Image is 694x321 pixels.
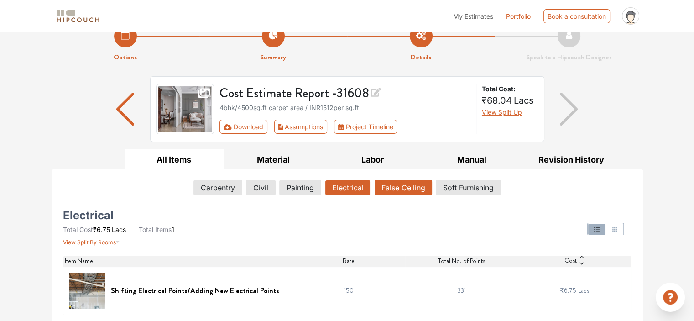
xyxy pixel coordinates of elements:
span: Total No. of Points [438,256,485,266]
div: First group [219,120,404,134]
span: Item Name [65,256,93,266]
div: Toolbar with button groups [219,120,470,134]
span: ₹6.75 [560,286,576,295]
img: arrow right [560,93,578,126]
button: Painting [279,180,321,195]
img: arrow left [116,93,134,126]
span: Lacs [578,286,589,295]
strong: Speak to a Hipcouch Designer [526,52,611,62]
button: All Items [125,149,224,170]
img: logo-horizontal.svg [55,8,101,24]
span: ₹68.04 [482,95,512,106]
span: Cost [564,256,577,267]
li: 1 [139,225,174,234]
button: Manual [422,149,522,170]
span: My Estimates [453,12,493,20]
img: gallery [156,84,214,134]
span: Total Items [139,226,172,233]
button: Civil [246,180,276,195]
div: Book a consultation [543,9,610,23]
span: logo-horizontal.svg [55,6,101,26]
img: Shifting Electrical Points/Adding New Electrical Points [69,273,105,309]
button: Soft Furnishing [436,180,501,195]
button: View Split By Rooms [63,234,120,247]
strong: Total Cost: [482,84,537,94]
span: Rate [343,256,355,266]
div: 4bhk / 4500 sq.ft carpet area / INR 1512 per sq.ft. [219,103,470,112]
button: Project Timeline [334,120,397,134]
button: Electrical [325,180,371,195]
a: Portfolio [506,11,531,21]
button: Material [224,149,323,170]
span: Total Cost [63,226,93,233]
button: Assumptions [274,120,328,134]
button: View Split Up [482,107,522,117]
strong: Summary [260,52,286,62]
button: Labor [323,149,423,170]
span: View Split By Rooms [63,239,116,246]
strong: Details [411,52,431,62]
button: Carpentry [193,180,242,195]
span: ₹6.75 [93,226,110,233]
button: Revision History [522,149,621,170]
h3: Cost Estimate Report - 31608 [219,84,470,101]
td: 331 [405,267,518,315]
button: False Ceiling [375,180,432,195]
span: Lacs [112,226,126,233]
td: 150 [292,267,405,315]
h6: Shifting Electrical Points/Adding New Electrical Points [111,286,279,295]
button: Download [219,120,267,134]
h5: Electrical [63,212,114,219]
span: View Split Up [482,108,522,116]
span: Lacs [514,95,534,106]
strong: Options [114,52,137,62]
